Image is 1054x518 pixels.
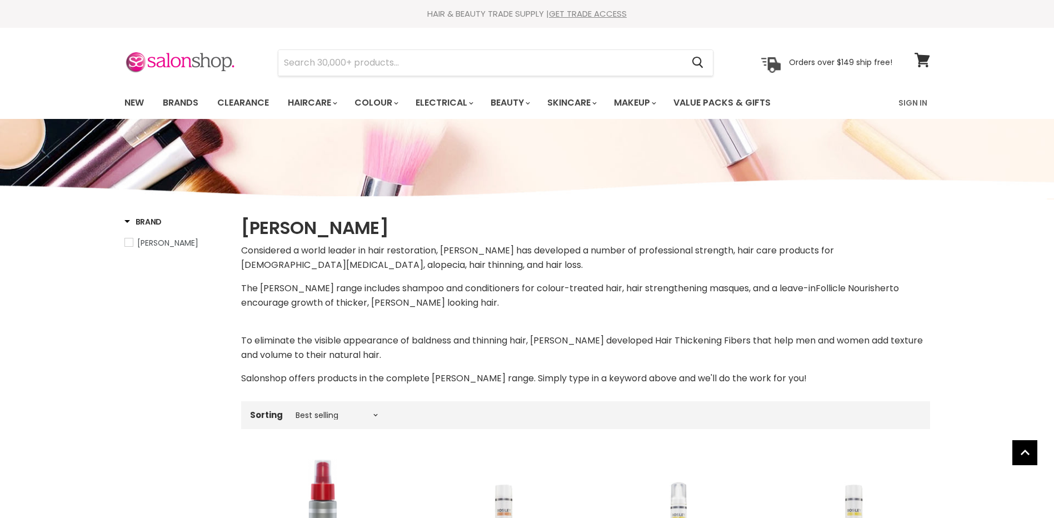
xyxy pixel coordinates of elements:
div: The [PERSON_NAME] range includes shampoo and conditioners for colour-treated hair, hair strengthe... [241,243,930,386]
a: Brands [154,91,207,114]
h3: Brand [124,216,162,227]
a: Colour [346,91,405,114]
a: GET TRADE ACCESS [549,8,627,19]
p: Considered a world leader in hair restoration, [PERSON_NAME] has developed a number of profession... [241,243,930,272]
a: Electrical [407,91,480,114]
a: Makeup [606,91,663,114]
a: New [116,91,152,114]
input: Search [278,50,683,76]
a: Haircare [279,91,344,114]
button: Search [683,50,713,76]
a: Sign In [892,91,934,114]
a: Skincare [539,91,603,114]
a: Beauty [482,91,537,114]
ul: Main menu [116,87,836,119]
a: Bosley [124,237,227,249]
a: Value Packs & Gifts [665,91,779,114]
a: Clearance [209,91,277,114]
div: HAIR & BEAUTY TRADE SUPPLY | [111,8,944,19]
label: Sorting [250,410,283,420]
h1: [PERSON_NAME] [241,216,930,240]
span: [PERSON_NAME] [137,237,198,248]
p: Orders over $149 ship free! [789,57,892,67]
form: Product [278,49,713,76]
nav: Main [111,87,944,119]
iframe: Gorgias live chat messenger [998,466,1043,507]
p: To eliminate the visible appearance of baldness and thinning hair, [PERSON_NAME] developed Hair T... [241,333,930,362]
